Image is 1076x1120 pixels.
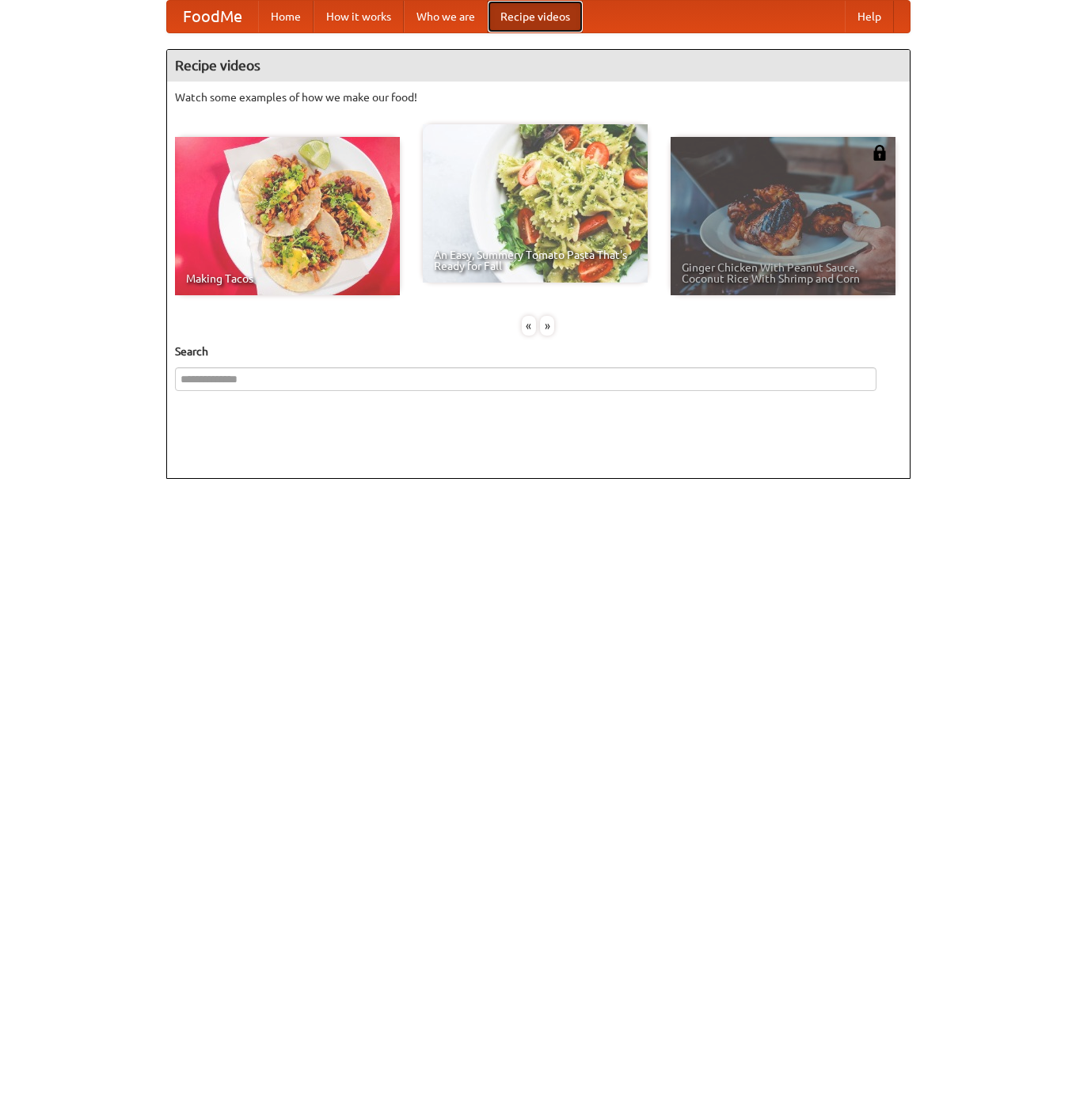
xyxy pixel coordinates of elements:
h4: Recipe videos [167,50,910,82]
div: « [522,316,536,336]
span: An Easy, Summery Tomato Pasta That's Ready for Fall [434,249,637,271]
a: FoodMe [167,1,258,32]
p: Watch some examples of how we make our food! [175,89,902,105]
img: 483408.png [872,145,888,161]
a: Help [845,1,894,32]
a: Making Tacos [175,137,400,295]
a: Who we are [404,1,488,32]
a: How it works [314,1,404,32]
a: Recipe videos [488,1,583,32]
a: An Easy, Summery Tomato Pasta That's Ready for Fall [423,124,648,283]
span: Making Tacos [186,273,389,284]
a: Home [258,1,314,32]
h5: Search [175,344,902,359]
div: » [540,316,554,336]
